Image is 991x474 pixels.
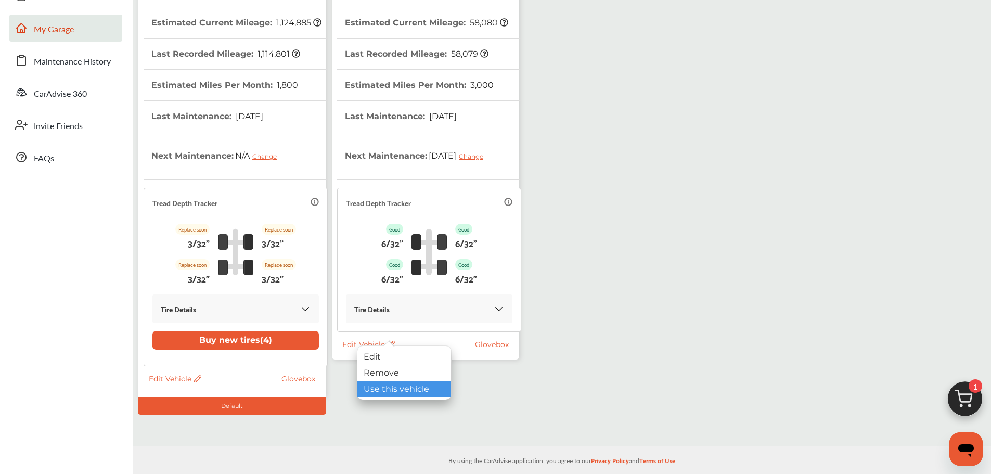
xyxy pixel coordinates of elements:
[940,377,990,427] img: cart_icon.3d0951e8.svg
[428,111,457,121] span: [DATE]
[151,39,300,69] th: Last Recorded Mileage :
[256,49,300,59] span: 1,114,801
[133,455,991,466] p: By using the CarAdvise application, you agree to our and
[262,259,296,270] p: Replace soon
[9,111,122,138] a: Invite Friends
[449,49,488,59] span: 58,079
[455,259,472,270] p: Good
[300,304,311,314] img: KOKaJQAAAABJRU5ErkJggg==
[262,235,284,251] p: 3/32"
[34,55,111,69] span: Maintenance History
[34,152,54,165] span: FAQs
[346,197,411,209] p: Tread Depth Tracker
[9,144,122,171] a: FAQs
[468,18,508,28] span: 58,080
[34,120,83,133] span: Invite Friends
[252,152,282,160] div: Change
[151,7,321,38] th: Estimated Current Mileage :
[354,303,390,315] p: Tire Details
[357,365,451,381] div: Remove
[218,228,253,275] img: tire_track_logo.b900bcbc.svg
[357,349,451,365] div: Edit
[345,101,457,132] th: Last Maintenance :
[175,259,210,270] p: Replace soon
[357,381,451,397] div: Use this vehicle
[969,379,982,393] span: 1
[427,143,491,169] span: [DATE]
[34,23,74,36] span: My Garage
[151,132,285,179] th: Next Maintenance :
[188,270,210,286] p: 3/32"
[9,47,122,74] a: Maintenance History
[411,228,447,275] img: tire_track_logo.b900bcbc.svg
[151,70,298,100] th: Estimated Miles Per Month :
[262,270,284,286] p: 3/32"
[262,224,296,235] p: Replace soon
[469,80,494,90] span: 3,000
[949,432,983,466] iframe: Button to launch messaging window
[345,7,508,38] th: Estimated Current Mileage :
[234,143,285,169] span: N/A
[188,235,210,251] p: 3/32"
[455,235,477,251] p: 6/32"
[275,80,298,90] span: 1,800
[455,224,472,235] p: Good
[138,397,326,415] div: Default
[9,79,122,106] a: CarAdvise 360
[275,18,321,28] span: 1,124,885
[152,197,217,209] p: Tread Depth Tracker
[151,101,263,132] th: Last Maintenance :
[234,111,263,121] span: [DATE]
[345,70,494,100] th: Estimated Miles Per Month :
[9,15,122,42] a: My Garage
[161,303,196,315] p: Tire Details
[475,340,514,349] a: Glovebox
[455,270,477,286] p: 6/32"
[381,270,403,286] p: 6/32"
[34,87,87,101] span: CarAdvise 360
[149,374,201,383] span: Edit Vehicle
[459,152,488,160] div: Change
[591,455,629,471] a: Privacy Policy
[342,340,395,349] span: Edit Vehicle
[381,235,403,251] p: 6/32"
[345,39,488,69] th: Last Recorded Mileage :
[175,224,210,235] p: Replace soon
[494,304,504,314] img: KOKaJQAAAABJRU5ErkJggg==
[386,224,403,235] p: Good
[152,331,319,350] button: Buy new tires(4)
[281,374,320,383] a: Glovebox
[386,259,403,270] p: Good
[639,455,675,471] a: Terms of Use
[345,132,491,179] th: Next Maintenance :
